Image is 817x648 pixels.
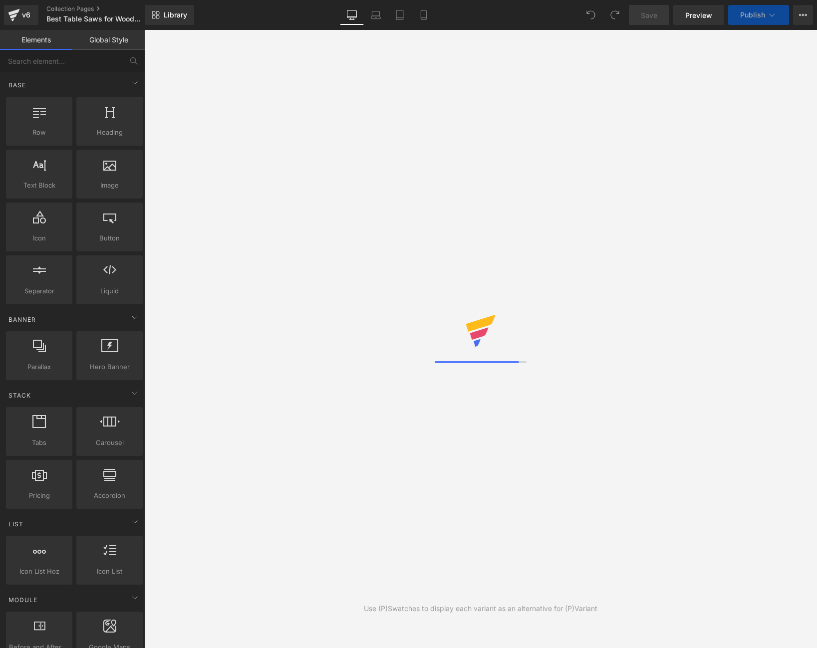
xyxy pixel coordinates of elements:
span: Best Table Saws for Woodworking [46,15,142,23]
a: Laptop [364,5,388,25]
button: Publish [728,5,789,25]
span: Preview [685,10,712,20]
span: Parallax [9,362,69,372]
span: Accordion [79,490,140,501]
div: v6 [20,8,32,21]
a: v6 [4,5,38,25]
span: Separator [9,286,69,296]
span: Carousel [79,437,140,448]
span: Save [641,10,657,20]
a: Tablet [388,5,412,25]
span: Banner [7,315,37,324]
div: Use (P)Swatches to display each variant as an alternative for (P)Variant [364,603,597,614]
span: Tabs [9,437,69,448]
span: Heading [79,127,140,138]
span: Image [79,180,140,191]
span: Pricing [9,490,69,501]
button: More [793,5,813,25]
span: Publish [740,11,765,19]
span: Row [9,127,69,138]
span: Hero Banner [79,362,140,372]
a: Desktop [340,5,364,25]
span: Module [7,595,38,605]
span: Icon List Hoz [9,566,69,577]
span: Text Block [9,180,69,191]
span: List [7,519,24,529]
a: Mobile [412,5,436,25]
span: Stack [7,391,32,400]
button: Undo [581,5,601,25]
a: Collection Pages [46,5,161,13]
span: Library [164,10,187,19]
span: Button [79,233,140,243]
span: Base [7,80,27,90]
a: Preview [673,5,724,25]
a: Global Style [72,30,145,50]
a: New Library [145,5,194,25]
span: Icon List [79,566,140,577]
span: Liquid [79,286,140,296]
button: Redo [605,5,625,25]
span: Icon [9,233,69,243]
